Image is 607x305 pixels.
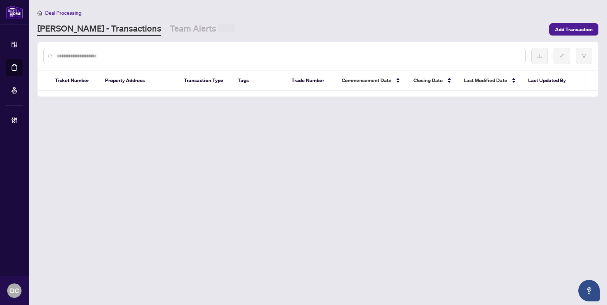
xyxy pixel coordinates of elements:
[555,24,593,35] span: Add Transaction
[408,71,458,91] th: Closing Date
[336,71,408,91] th: Commencement Date
[49,71,99,91] th: Ticket Number
[286,71,336,91] th: Trade Number
[576,48,592,64] button: filter
[458,71,522,91] th: Last Modified Date
[549,23,598,36] button: Add Transaction
[531,48,548,64] button: download
[578,280,600,301] button: Open asap
[6,5,23,19] img: logo
[45,10,81,16] span: Deal Processing
[10,286,19,296] span: DC
[413,76,443,84] span: Closing Date
[232,71,286,91] th: Tags
[170,23,235,36] a: Team Alerts
[37,23,161,36] a: [PERSON_NAME] - Transactions
[554,48,570,64] button: edit
[178,71,232,91] th: Transaction Type
[522,71,576,91] th: Last Updated By
[464,76,507,84] span: Last Modified Date
[99,71,178,91] th: Property Address
[37,10,42,15] span: home
[342,76,392,84] span: Commencement Date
